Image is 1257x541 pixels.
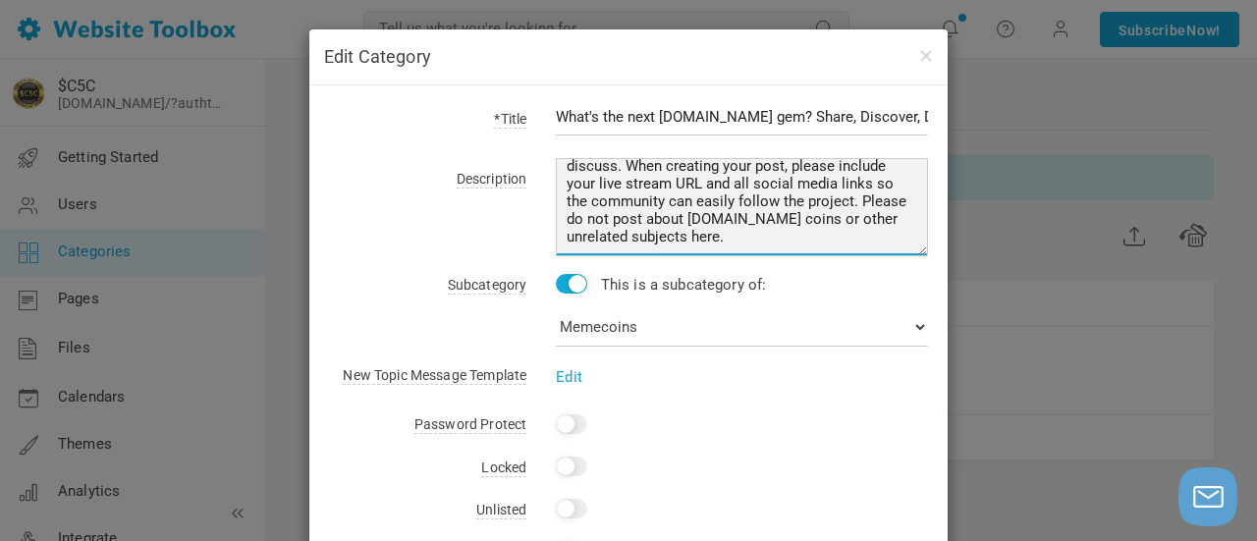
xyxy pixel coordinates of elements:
span: Locked [481,460,526,477]
a: Edit [556,368,582,386]
span: New Topic Message Template [343,367,526,385]
textarea: This section is exclusively for discussions about coins launched on the [DOMAIN_NAME] platform. T... [556,158,928,256]
span: Password Protect [414,416,526,434]
span: Unlisted [476,502,526,519]
h4: Edit Category [324,44,933,70]
button: Launch chat [1178,467,1237,526]
span: This is a subcategory of: [601,276,767,294]
span: Description [457,171,527,189]
span: Subcategory [448,277,527,295]
span: *Title [494,111,526,129]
